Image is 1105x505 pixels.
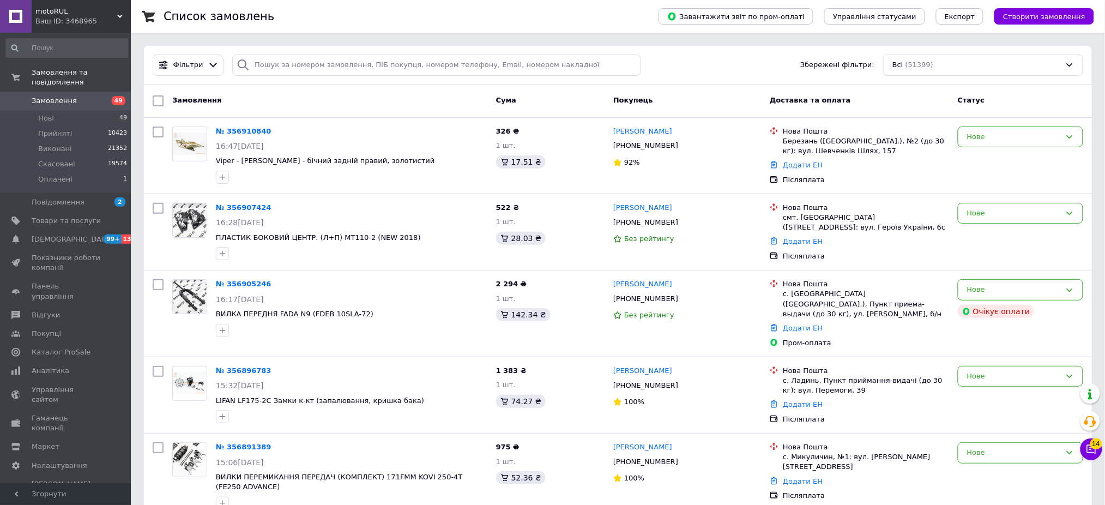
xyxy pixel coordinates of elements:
[216,280,271,288] a: № 356905246
[38,129,72,139] span: Прийняті
[32,385,101,405] span: Управління сайтом
[216,203,271,212] a: № 356907424
[496,155,546,169] div: 17.51 ₴
[173,133,207,155] img: Фото товару
[983,12,1094,20] a: Створити замовлення
[173,280,207,314] img: Фото товару
[611,215,680,230] div: [PHONE_NUMBER]
[783,237,823,245] a: Додати ЕН
[173,372,207,394] img: Фото товару
[32,310,60,320] span: Відгуки
[496,458,516,466] span: 1 шт.
[659,8,813,25] button: Завантажити звіт по пром-оплаті
[1090,438,1102,449] span: 14
[800,60,874,70] span: Збережені фільтри:
[496,395,546,408] div: 74.27 ₴
[613,442,672,453] a: [PERSON_NAME]
[624,158,640,166] span: 92%
[216,295,264,304] span: 16:17[DATE]
[172,127,207,161] a: Фото товару
[216,381,264,390] span: 15:32[DATE]
[783,376,949,395] div: с. Ладинь, Пункт приймання-видачі (до 30 кг): вул. Перемоги, 39
[172,366,207,401] a: Фото товару
[613,96,653,104] span: Покупець
[216,157,434,165] span: Viper - [PERSON_NAME] - бічний задній правий, золотистий
[611,455,680,469] div: [PHONE_NUMBER]
[38,159,75,169] span: Скасовані
[783,161,823,169] a: Додати ЕН
[32,216,101,226] span: Товари та послуги
[496,443,520,451] span: 975 ₴
[783,127,949,136] div: Нова Пошта
[32,281,101,301] span: Панель управління
[216,443,271,451] a: № 356891389
[216,366,271,375] a: № 356896783
[38,175,73,184] span: Оплачені
[905,61,934,69] span: (51399)
[216,310,373,318] a: ВИЛКА ПЕРЕДНЯ FADA N9 (FDEB 10SLA-72)
[783,338,949,348] div: Пром-оплата
[38,113,54,123] span: Нові
[613,366,672,376] a: [PERSON_NAME]
[624,398,644,406] span: 100%
[613,127,672,137] a: [PERSON_NAME]
[783,251,949,261] div: Післяплата
[783,136,949,156] div: Березань ([GEOGRAPHIC_DATA].), №2 (до 30 кг): вул. Шевченків Шлях, 157
[32,461,87,471] span: Налаштування
[216,396,424,405] a: LIFAN LF175-2С Замки к-кт (запалювання, кришка бака)
[32,96,77,106] span: Замовлення
[38,144,72,154] span: Виконані
[108,159,127,169] span: 19574
[216,218,264,227] span: 16:28[DATE]
[172,96,221,104] span: Замовлення
[783,491,949,501] div: Післяплата
[32,442,59,452] span: Маркет
[783,414,949,424] div: Післяплата
[967,447,1061,459] div: Нове
[496,366,527,375] span: 1 383 ₴
[496,127,520,135] span: 326 ₴
[216,127,271,135] a: № 356910840
[783,175,949,185] div: Післяплата
[967,131,1061,143] div: Нове
[624,474,644,482] span: 100%
[783,213,949,232] div: смт. [GEOGRAPHIC_DATA] ([STREET_ADDRESS]: вул. Героїв України, 6с
[613,203,672,213] a: [PERSON_NAME]
[613,279,672,290] a: [PERSON_NAME]
[936,8,984,25] button: Експорт
[783,452,949,472] div: с. Микуличин, №1: вул. [PERSON_NAME][STREET_ADDRESS]
[108,144,127,154] span: 21352
[967,371,1061,382] div: Нове
[173,203,207,237] img: Фото товару
[32,347,90,357] span: Каталог ProSale
[783,203,949,213] div: Нова Пошта
[611,378,680,393] div: [PHONE_NUMBER]
[783,400,823,408] a: Додати ЕН
[172,279,207,314] a: Фото товару
[112,96,125,105] span: 49
[114,197,125,207] span: 2
[958,305,1035,318] div: Очікує оплати
[216,473,463,491] a: ВИЛКИ ПЕРЕМИКАННЯ ПЕРЕДАЧ (КОМПЛЕКТ) 171FMM KOVI 250-4Т (FE250 ADVANCE)
[824,8,925,25] button: Управління статусами
[892,60,903,70] span: Всі
[994,8,1094,25] button: Створити замовлення
[232,55,641,76] input: Пошук за номером замовлення, ПІБ покупця, номером телефону, Email, номером накладної
[967,208,1061,219] div: Нове
[783,366,949,376] div: Нова Пошта
[1080,438,1102,460] button: Чат з покупцем14
[611,139,680,153] div: [PHONE_NUMBER]
[173,443,207,477] img: Фото товару
[123,175,127,184] span: 1
[496,96,516,104] span: Cума
[216,233,421,242] a: ПЛАСТИК БОКОВИЙ ЦЕНТР. (Л+П) МТ110-2 (NEW 2018)
[967,284,1061,296] div: Нове
[496,218,516,226] span: 1 шт.
[496,141,516,149] span: 1 шт.
[945,13,975,21] span: Експорт
[32,68,131,87] span: Замовлення та повідомлення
